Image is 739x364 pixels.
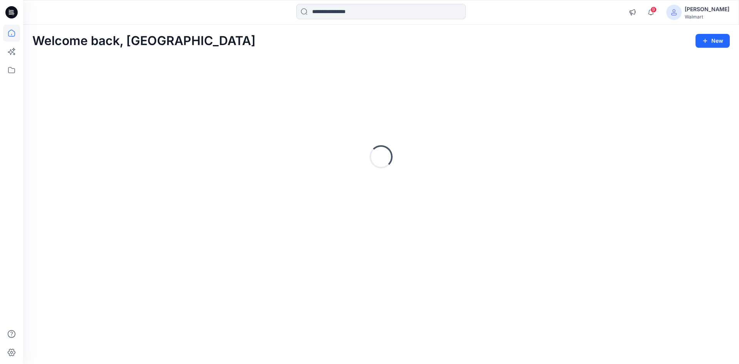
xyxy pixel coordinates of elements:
[685,5,729,14] div: [PERSON_NAME]
[32,34,256,48] h2: Welcome back, [GEOGRAPHIC_DATA]
[650,7,657,13] span: 9
[671,9,677,15] svg: avatar
[696,34,730,48] button: New
[685,14,729,20] div: Walmart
